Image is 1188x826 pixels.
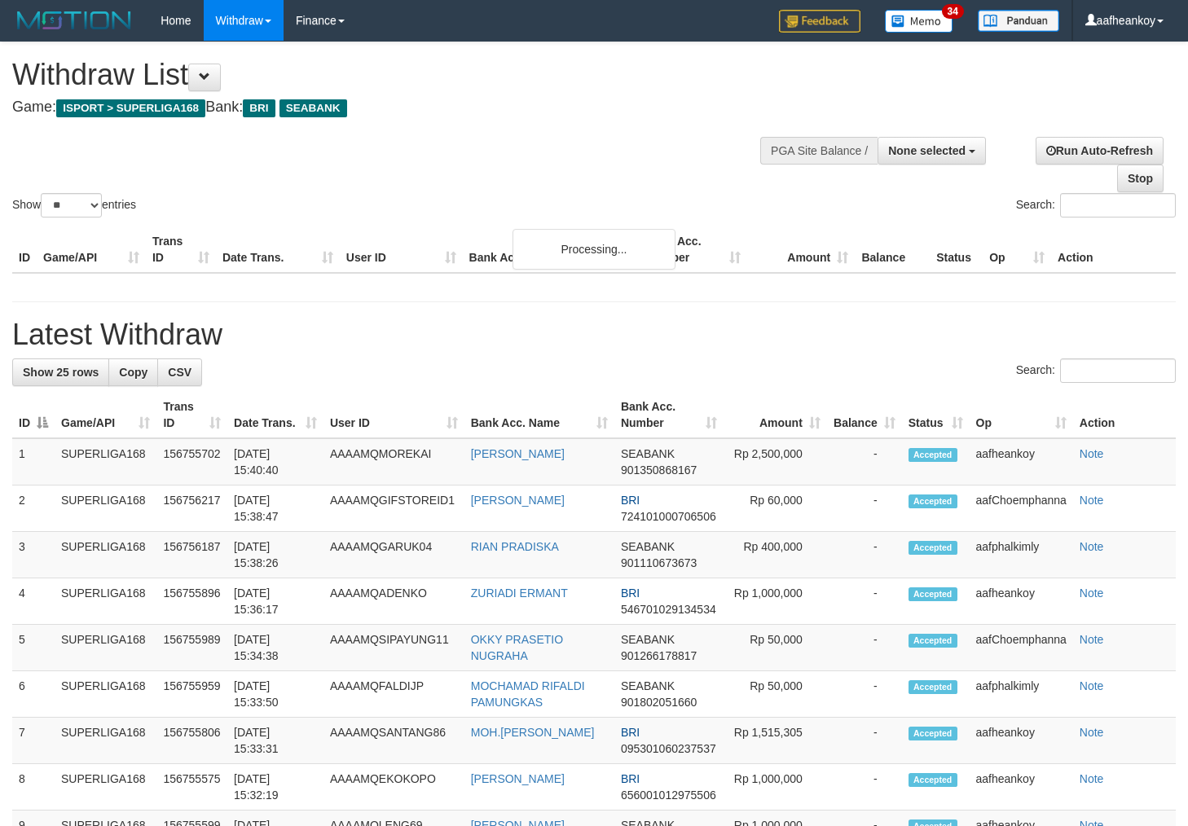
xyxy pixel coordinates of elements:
[909,680,957,694] span: Accepted
[12,59,776,91] h1: Withdraw List
[12,438,55,485] td: 1
[983,226,1051,273] th: Op
[827,764,902,811] td: -
[323,718,464,764] td: AAAAMQSANTANG86
[156,671,227,718] td: 156755959
[909,727,957,740] span: Accepted
[621,633,675,646] span: SEABANK
[323,392,464,438] th: User ID: activate to sort column ascending
[471,633,563,662] a: OKKY PRASETIO NUGRAHA
[156,485,227,532] td: 156756217
[724,578,827,625] td: Rp 1,000,000
[323,438,464,485] td: AAAAMQMOREKAI
[1117,165,1164,192] a: Stop
[621,540,675,553] span: SEABANK
[1036,137,1164,165] a: Run Auto-Refresh
[471,726,595,739] a: MOH.[PERSON_NAME]
[970,764,1073,811] td: aafheankoy
[12,226,37,273] th: ID
[1060,358,1176,383] input: Search:
[227,392,323,438] th: Date Trans.: activate to sort column ascending
[1080,587,1104,600] a: Note
[157,358,202,386] a: CSV
[12,625,55,671] td: 5
[1080,726,1104,739] a: Note
[471,540,559,553] a: RIAN PRADISKA
[12,718,55,764] td: 7
[227,671,323,718] td: [DATE] 15:33:50
[621,556,697,569] span: Copy 901110673673 to clipboard
[227,532,323,578] td: [DATE] 15:38:26
[621,742,716,755] span: Copy 095301060237537 to clipboard
[12,671,55,718] td: 6
[1016,358,1176,383] label: Search:
[323,625,464,671] td: AAAAMQSIPAYUNG11
[12,319,1176,351] h1: Latest Withdraw
[724,671,827,718] td: Rp 50,000
[41,193,102,217] select: Showentries
[55,438,156,485] td: SUPERLIGA168
[12,358,109,386] a: Show 25 rows
[1080,679,1104,692] a: Note
[827,438,902,485] td: -
[55,764,156,811] td: SUPERLIGA168
[621,696,697,709] span: Copy 901802051660 to clipboard
[471,587,568,600] a: ZURIADI ERMANT
[724,718,827,764] td: Rp 1,515,305
[323,485,464,532] td: AAAAMQGIFSTOREID1
[323,764,464,811] td: AAAAMQEKOKOPO
[827,485,902,532] td: -
[1080,540,1104,553] a: Note
[23,366,99,379] span: Show 25 rows
[942,4,964,19] span: 34
[621,603,716,616] span: Copy 546701029134534 to clipboard
[888,144,966,157] span: None selected
[146,226,216,273] th: Trans ID
[970,485,1073,532] td: aafChoemphanna
[156,532,227,578] td: 156756187
[156,625,227,671] td: 156755989
[621,679,675,692] span: SEABANK
[156,764,227,811] td: 156755575
[970,578,1073,625] td: aafheankoy
[156,392,227,438] th: Trans ID: activate to sort column ascending
[930,226,983,273] th: Status
[621,464,697,477] span: Copy 901350868167 to clipboard
[1073,392,1176,438] th: Action
[621,789,716,802] span: Copy 656001012975506 to clipboard
[621,649,697,662] span: Copy 901266178817 to clipboard
[1080,447,1104,460] a: Note
[724,392,827,438] th: Amount: activate to sort column ascending
[55,392,156,438] th: Game/API: activate to sort column ascending
[323,578,464,625] td: AAAAMQADENKO
[855,226,930,273] th: Balance
[827,578,902,625] td: -
[621,587,640,600] span: BRI
[724,764,827,811] td: Rp 1,000,000
[12,532,55,578] td: 3
[909,448,957,462] span: Accepted
[978,10,1059,32] img: panduan.png
[12,485,55,532] td: 2
[216,226,340,273] th: Date Trans.
[1060,193,1176,217] input: Search:
[471,447,565,460] a: [PERSON_NAME]
[156,718,227,764] td: 156755806
[12,8,136,33] img: MOTION_logo.png
[12,578,55,625] td: 4
[827,671,902,718] td: -
[909,634,957,648] span: Accepted
[827,392,902,438] th: Balance: activate to sort column ascending
[227,438,323,485] td: [DATE] 15:40:40
[724,625,827,671] td: Rp 50,000
[12,99,776,116] h4: Game: Bank:
[243,99,275,117] span: BRI
[970,392,1073,438] th: Op: activate to sort column ascending
[37,226,146,273] th: Game/API
[471,772,565,785] a: [PERSON_NAME]
[1051,226,1176,273] th: Action
[970,532,1073,578] td: aafphalkimly
[1080,494,1104,507] a: Note
[827,718,902,764] td: -
[340,226,463,273] th: User ID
